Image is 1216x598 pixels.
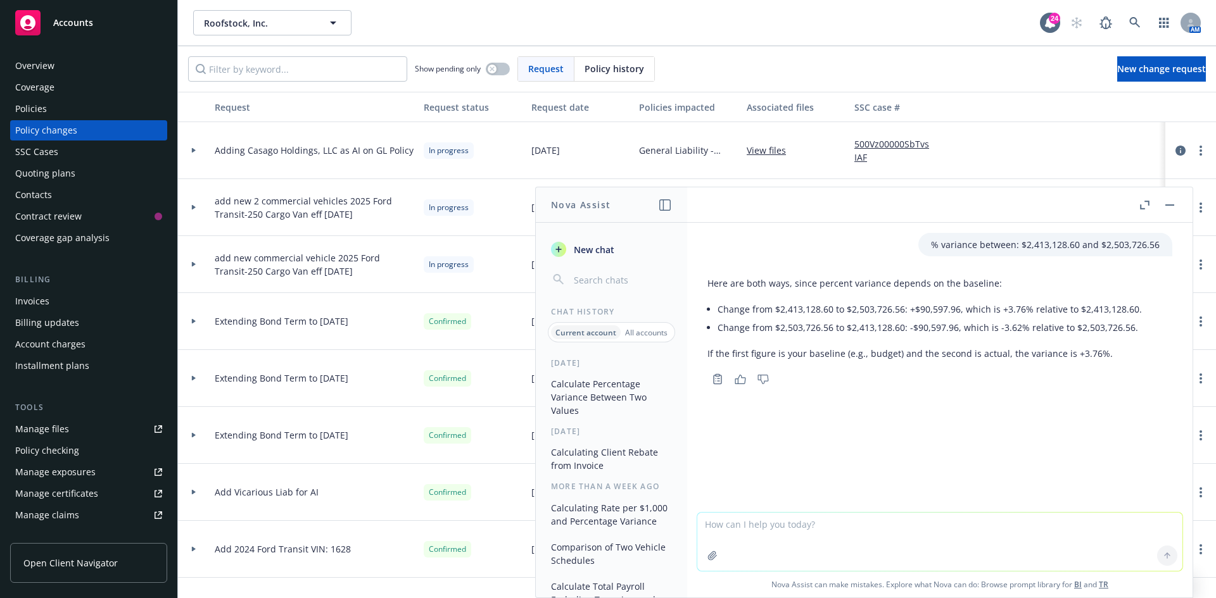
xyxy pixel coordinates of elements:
a: Manage certificates [10,483,167,504]
div: Billing [10,273,167,286]
a: Accounts [10,5,167,40]
div: Toggle Row Expanded [178,407,210,464]
div: Chat History [536,306,687,317]
div: Toggle Row Expanded [178,293,210,350]
div: 24 [1049,13,1060,24]
svg: Copy to clipboard [712,373,723,385]
a: View files [747,144,796,157]
button: Request date [526,92,634,122]
span: Request [528,62,564,75]
div: Request date [531,101,629,114]
div: Request status [424,101,521,114]
div: Overview [15,56,54,76]
span: Show pending only [415,63,481,74]
button: Calculate Percentage Variance Between Two Values [546,373,677,421]
div: Coverage [15,77,54,97]
span: [DATE] [531,485,560,499]
span: [DATE] [531,315,560,328]
a: Start snowing [1064,10,1089,35]
span: Extending Bond Term to [DATE] [215,371,348,385]
a: Contacts [10,185,167,205]
div: More than a week ago [536,481,687,492]
div: Contract review [15,206,82,227]
div: Request [215,101,414,114]
div: Toggle Row Expanded [178,179,210,236]
span: New change request [1117,63,1206,75]
div: Account charges [15,334,85,354]
button: New chat [546,238,677,261]
a: Policies [10,99,167,119]
span: Confirmed [429,544,466,555]
span: New chat [571,243,614,256]
span: Confirmed [429,373,466,384]
span: In progress [429,145,469,156]
button: SSC case # [849,92,944,122]
span: Add 2024 Ford Transit VIN: 1628 [215,542,351,556]
div: Manage files [15,419,69,439]
span: Confirmed [429,316,466,327]
a: Manage claims [10,505,167,525]
div: Manage certificates [15,483,98,504]
a: 500Vz00000SbTvsIAF [854,137,939,164]
span: Add Vicarious Liab for AI [215,485,319,499]
div: Toggle Row Expanded [178,464,210,521]
span: Adding Casago Holdings, LLC as AI on GL Policy [215,144,414,157]
h1: Nova Assist [551,198,611,211]
a: Coverage [10,77,167,97]
div: SSC Cases [15,142,58,162]
div: Installment plans [15,356,89,376]
span: Extending Bond Term to [DATE] [215,428,348,442]
span: [DATE] [531,144,560,157]
a: more [1193,257,1208,272]
a: Manage files [10,419,167,439]
button: Calculating Rate per $1,000 and Percentage Variance [546,497,677,532]
span: [DATE] [531,201,560,214]
button: Policies impacted [634,92,742,122]
span: Open Client Navigator [23,556,118,570]
div: Invoices [15,291,49,311]
span: [DATE] [531,428,560,442]
div: SSC case # [854,101,939,114]
div: Coverage gap analysis [15,228,110,248]
p: If the first figure is your baseline (e.g., budget) and the second is actual, the variance is +3.... [707,347,1142,360]
div: Quoting plans [15,163,75,184]
span: Nova Assist can make mistakes. Explore what Nova can do: Browse prompt library for and [692,571,1187,597]
button: Request status [419,92,526,122]
a: more [1193,371,1208,386]
div: Contacts [15,185,52,205]
p: % variance between: $2,413,128.60 and $2,503,726.56 [931,238,1160,251]
a: Coverage gap analysis [10,228,167,248]
li: Change from $2,503,726.56 to $2,413,128.60: -$90,597.96, which is -3.62% relative to $2,503,726.56. [718,318,1142,337]
a: Account charges [10,334,167,354]
a: Quoting plans [10,163,167,184]
button: Associated files [742,92,849,122]
a: Policy checking [10,440,167,461]
span: [DATE] [531,371,560,385]
p: Current account [555,327,616,338]
div: Toggle Row Expanded [178,350,210,407]
a: more [1193,485,1208,500]
a: Contract review [10,206,167,227]
p: All accounts [625,327,668,338]
div: [DATE] [536,358,687,368]
div: Policies [15,99,47,119]
input: Filter by keyword... [188,56,407,82]
div: Toggle Row Expanded [178,521,210,578]
span: [DATE] [531,258,560,271]
span: Roofstock, Inc. [204,16,313,30]
a: Overview [10,56,167,76]
a: Report a Bug [1093,10,1118,35]
a: New change request [1117,56,1206,82]
div: Manage claims [15,505,79,525]
a: Switch app [1151,10,1177,35]
div: Toggle Row Expanded [178,236,210,293]
a: Policy changes [10,120,167,140]
a: Manage BORs [10,526,167,547]
a: Manage exposures [10,462,167,482]
div: Toggle Row Expanded [178,122,210,179]
span: add new 2 commercial vehicles 2025 Ford Transit-250 Cargo Van eff [DATE] [215,194,414,221]
span: Policy history [585,62,644,75]
p: Here are both ways, since percent variance depends on the baseline: [707,277,1142,290]
span: add new commercial vehicle 2025 Ford Transit-250 Cargo Van eff [DATE] [215,251,414,278]
a: more [1193,200,1208,215]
